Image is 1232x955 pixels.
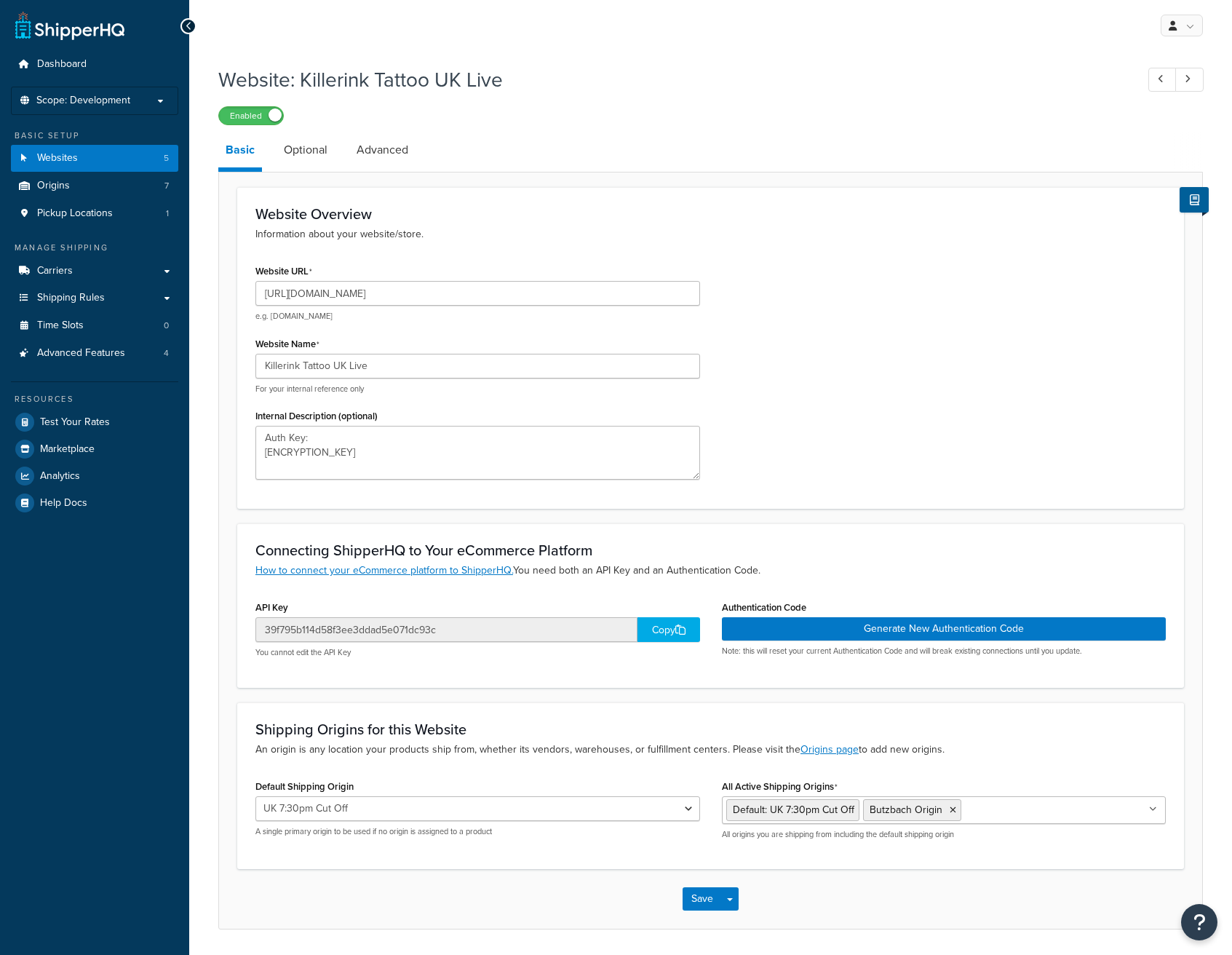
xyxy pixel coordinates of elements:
[164,320,169,332] span: 0
[11,200,178,227] li: Pickup Locations
[255,542,1166,558] h3: Connecting ShipperHQ to Your eCommerce Platform
[37,265,73,277] span: Carriers
[218,132,262,172] a: Basic
[255,721,1166,737] h3: Shipping Origins for this Website
[1181,904,1217,940] button: Open Resource Center
[722,829,1167,840] p: All origins you are shipping from including the default shipping origin
[722,602,806,613] label: Authentication Code
[40,470,80,483] span: Analytics
[255,563,513,578] a: How to connect your eCommerce platform to ShipperHQ.
[37,180,70,192] span: Origins
[722,781,838,793] label: All Active Shipping Origins
[11,51,178,78] a: Dashboard
[637,617,700,642] div: Copy
[40,416,110,429] span: Test Your Rates
[37,320,84,332] span: Time Slots
[722,646,1167,657] p: Note: this will reset your current Authentication Code and will break existing connections until ...
[37,58,87,71] span: Dashboard
[255,206,1166,222] h3: Website Overview
[11,258,178,285] a: Carriers
[870,802,942,817] span: Butzbach Origin
[255,602,288,613] label: API Key
[37,152,78,165] span: Websites
[11,145,178,172] a: Websites5
[255,781,354,792] label: Default Shipping Origin
[219,107,283,124] label: Enabled
[255,266,312,277] label: Website URL
[255,563,1166,579] p: You need both an API Key and an Authentication Code.
[11,285,178,312] a: Shipping Rules
[722,617,1167,641] button: Generate New Authentication Code
[11,130,178,142] div: Basic Setup
[11,409,178,435] a: Test Your Rates
[11,312,178,339] li: Time Slots
[11,463,178,489] a: Analytics
[11,173,178,199] a: Origins7
[166,207,169,220] span: 1
[1148,68,1177,92] a: Previous Record
[277,132,335,167] a: Optional
[11,393,178,405] div: Resources
[11,340,178,367] li: Advanced Features
[11,312,178,339] a: Time Slots0
[11,173,178,199] li: Origins
[37,292,105,304] span: Shipping Rules
[255,742,1166,758] p: An origin is any location your products ship from, whether its vendors, warehouses, or fulfillmen...
[11,242,178,254] div: Manage Shipping
[37,347,125,360] span: Advanced Features
[255,311,700,322] p: e.g. [DOMAIN_NAME]
[255,826,700,837] p: A single primary origin to be used if no origin is assigned to a product
[349,132,416,167] a: Advanced
[11,200,178,227] a: Pickup Locations1
[11,340,178,367] a: Advanced Features4
[255,384,700,395] p: For your internal reference only
[255,426,700,480] textarea: Auth Key: 9ea9e844f2aa21aa63256c83c16719ff26b91b66f7c45574a4
[800,742,859,757] a: Origins page
[36,95,130,107] span: Scope: Development
[683,887,722,911] button: Save
[1175,68,1204,92] a: Next Record
[255,226,1166,242] p: Information about your website/store.
[164,180,169,192] span: 7
[11,145,178,172] li: Websites
[11,490,178,516] a: Help Docs
[218,66,1121,94] h1: Website: Killerink Tattoo UK Live
[1180,187,1209,213] button: Show Help Docs
[255,647,700,658] p: You cannot edit the API Key
[11,436,178,462] a: Marketplace
[733,802,854,817] span: Default: UK 7:30pm Cut Off
[164,347,169,360] span: 4
[255,411,378,421] label: Internal Description (optional)
[255,338,319,350] label: Website Name
[164,152,169,165] span: 5
[40,443,95,456] span: Marketplace
[40,497,87,510] span: Help Docs
[37,207,113,220] span: Pickup Locations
